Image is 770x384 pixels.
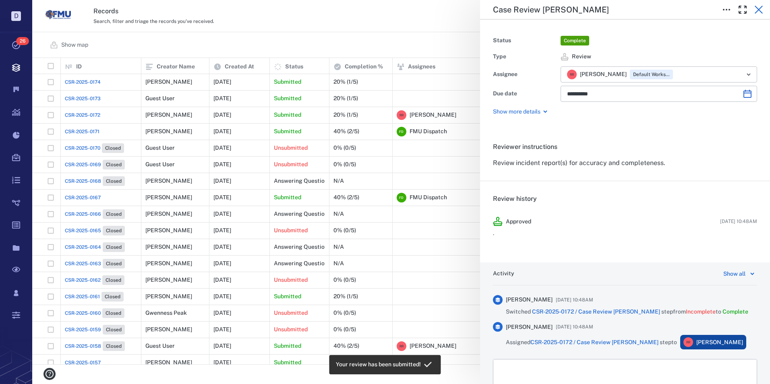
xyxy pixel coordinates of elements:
span: [PERSON_NAME] [506,296,553,304]
span: Review [572,53,591,61]
p: . [493,229,757,237]
a: CSR-2025-0172 / Case Review [PERSON_NAME] [532,308,660,315]
div: R R [567,70,577,79]
div: Status [493,35,557,46]
span: Assigned step to [506,339,677,347]
span: [PERSON_NAME] [580,70,627,78]
span: Switched step from to [506,308,748,316]
h6: Activity [493,270,514,278]
p: D [11,11,21,21]
button: Toggle Fullscreen [735,2,751,18]
span: 26 [16,37,29,45]
span: [PERSON_NAME] [506,323,553,331]
h6: Review history [493,194,757,204]
div: Your review has been submitted! [336,357,421,372]
p: Review incident report(s) for accuracy and completeness. [493,158,757,168]
span: Help [18,6,35,13]
h6: Reviewer instructions [493,142,757,152]
div: Type [493,51,557,62]
span: [PERSON_NAME] [696,339,743,347]
p: Approved [506,218,531,226]
div: Assignee [493,69,557,80]
span: [DATE] 10:48AM [720,218,757,225]
span: Default Workspace [631,71,671,78]
span: [DATE] 10:48AM [556,295,593,305]
div: Show all [723,269,745,279]
h5: Case Review [PERSON_NAME] [493,5,609,15]
div: Due date [493,88,557,99]
button: Close [751,2,767,18]
button: Open [743,69,754,80]
span: [DATE] 10:48AM [556,322,593,332]
button: Choose date, selected date is Aug 28, 2025 [739,86,756,102]
span: Incomplete [686,308,716,315]
p: Show more details [493,108,540,116]
span: Complete [562,37,588,44]
a: CSR-2025-0172 / Case Review [PERSON_NAME] [530,339,658,345]
div: Approved[DATE] 10:48AM. [486,210,764,250]
span: Complete [722,308,748,315]
div: R R [683,337,693,347]
button: Toggle to Edit Boxes [718,2,735,18]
